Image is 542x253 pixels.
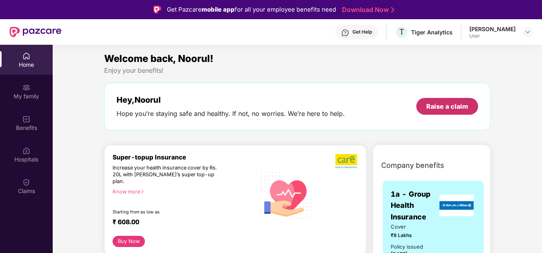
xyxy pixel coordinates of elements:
img: insurerLogo [439,195,474,216]
span: T [399,27,404,37]
div: Increase your health insurance cover by Rs. 20L with [PERSON_NAME]’s super top-up plan. [113,165,221,185]
div: Enjoy your benefits! [104,66,490,75]
img: b5dec4f62d2307b9de63beb79f102df3.png [335,153,358,169]
img: New Pazcare Logo [10,27,61,37]
img: svg+xml;base64,PHN2ZyBpZD0iQmVuZWZpdHMiIHhtbG5zPSJodHRwOi8vd3d3LnczLm9yZy8yMDAwL3N2ZyIgd2lkdGg9Ij... [22,115,30,123]
span: Welcome back, Noorul! [104,53,214,64]
span: ₹8 Lakhs [391,232,428,239]
div: Get Pazcare for all your employee benefits need [167,5,336,14]
img: svg+xml;base64,PHN2ZyBpZD0iSG9zcGl0YWxzIiB4bWxucz0iaHR0cDovL3d3dy53My5vcmcvMjAwMC9zdmciIHdpZHRoPS... [22,147,30,155]
div: Starting from as low as [113,209,222,215]
img: svg+xml;base64,PHN2ZyBpZD0iRHJvcGRvd24tMzJ4MzIiIHhtbG5zPSJodHRwOi8vd3d3LnczLm9yZy8yMDAwL3N2ZyIgd2... [524,29,531,35]
div: Policy issued [391,243,423,251]
div: Hey, Noorul [117,95,345,105]
img: svg+xml;base64,PHN2ZyBpZD0iQ2xhaW0iIHhtbG5zPSJodHRwOi8vd3d3LnczLm9yZy8yMDAwL3N2ZyIgd2lkdGg9IjIwIi... [22,178,30,186]
img: svg+xml;base64,PHN2ZyB4bWxucz0iaHR0cDovL3d3dy53My5vcmcvMjAwMC9zdmciIHhtbG5zOnhsaW5rPSJodHRwOi8vd3... [256,163,317,226]
span: Company benefits [381,160,444,171]
strong: mobile app [202,6,235,13]
div: [PERSON_NAME] [469,25,516,33]
img: Logo [153,6,161,14]
span: Cover [391,223,428,231]
div: Tiger Analytics [411,28,453,36]
span: right [140,189,144,194]
div: Raise a claim [426,102,468,111]
img: svg+xml;base64,PHN2ZyB3aWR0aD0iMjAiIGhlaWdodD0iMjAiIHZpZXdCb3g9IjAgMCAyMCAyMCIgZmlsbD0ibm9uZSIgeG... [22,84,30,92]
img: svg+xml;base64,PHN2ZyBpZD0iSG9tZSIgeG1sbnM9Imh0dHA6Ly93d3cudzMub3JnLzIwMDAvc3ZnIiB3aWR0aD0iMjAiIG... [22,52,30,60]
img: Stroke [391,6,394,14]
span: 1a - Group Health Insurance [391,189,437,223]
button: Buy Now [113,236,145,247]
img: svg+xml;base64,PHN2ZyBpZD0iSGVscC0zMngzMiIgeG1sbnM9Imh0dHA6Ly93d3cudzMub3JnLzIwMDAvc3ZnIiB3aWR0aD... [341,29,349,37]
div: Hope you’re staying safe and healthy. If not, no worries. We’re here to help. [117,110,345,118]
a: Download Now [342,6,392,14]
div: ₹ 608.00 [113,218,248,228]
div: Get Help [352,29,372,35]
div: Super-topup Insurance [113,153,256,161]
div: Know more [113,189,251,194]
div: User [469,33,516,39]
